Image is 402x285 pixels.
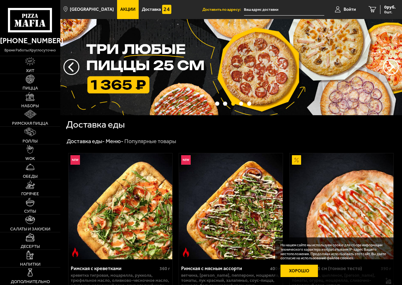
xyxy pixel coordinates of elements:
span: Обеды [23,174,38,178]
span: 0 шт. [384,10,396,14]
img: Римская с креветками [69,153,172,259]
span: Доставка [142,7,161,12]
img: Римская с мясным ассорти [179,153,283,259]
span: 360 г [160,266,170,271]
button: точки переключения [247,102,251,106]
span: Войти [344,7,356,12]
div: Римская с мясным ассорти [181,265,268,271]
span: Напитки [20,262,41,266]
a: НовинкаОстрое блюдоРимская с креветками [69,153,172,259]
span: Римская пицца [12,121,48,125]
img: 15daf4d41897b9f0e9f617042186c801.svg [162,5,172,14]
span: 0 руб. [384,5,396,10]
img: Острое блюдо [70,248,80,257]
span: Горячее [21,192,39,196]
span: 400 г [270,266,280,271]
span: Десерты [21,244,40,249]
input: Ваш адрес доставки [244,4,324,16]
span: WOK [25,156,35,161]
span: Роллы [23,139,38,143]
img: Новинка [70,155,80,165]
p: На нашем сайте мы используем cookie для сбора информации технического характера и обрабатываем IP... [280,243,387,261]
h1: Доставка еды [66,120,125,129]
a: НовинкаОстрое блюдоРимская с мясным ассорти [179,153,283,259]
span: Акции [120,7,135,12]
img: Аль-Шам 25 см (тонкое тесто) [290,153,393,259]
button: предыдущий [383,59,399,75]
span: Наборы [21,104,39,108]
img: Новинка [181,155,191,165]
span: Пицца [23,86,38,90]
img: Острое блюдо [181,248,191,257]
span: Супы [24,209,36,213]
button: точки переключения [239,102,243,106]
button: Хорошо [280,265,318,277]
span: Салаты и закуски [10,227,50,231]
span: Дополнительно [11,280,50,284]
span: Хит [26,69,34,73]
a: АкционныйАль-Шам 25 см (тонкое тесто) [290,153,393,259]
div: Римская с креветками [71,265,158,271]
span: [GEOGRAPHIC_DATA] [70,7,114,12]
div: Популярные товары [124,138,176,145]
button: точки переключения [223,102,227,106]
button: следующий [63,59,79,75]
span: Доставить по адресу: [202,8,244,12]
a: Меню- [106,138,123,145]
button: точки переключения [215,102,219,106]
button: точки переключения [231,102,235,106]
img: Акционный [292,155,301,165]
a: Доставка еды- [67,138,105,145]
